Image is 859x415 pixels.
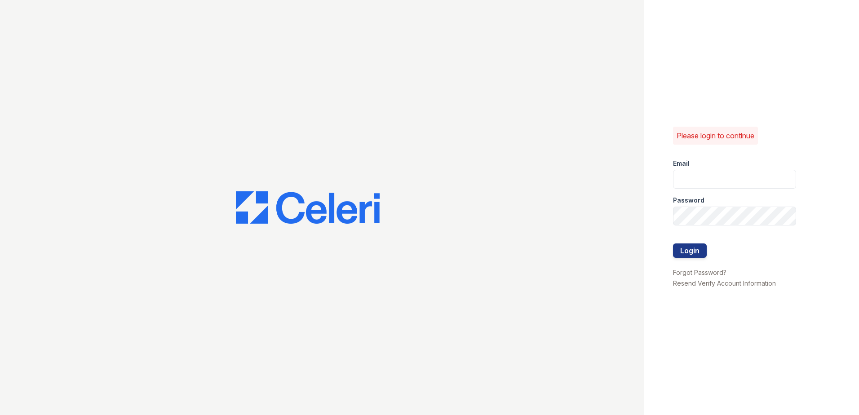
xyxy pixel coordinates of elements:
p: Please login to continue [677,130,754,141]
a: Resend Verify Account Information [673,279,776,287]
button: Login [673,243,707,258]
a: Forgot Password? [673,269,726,276]
img: CE_Logo_Blue-a8612792a0a2168367f1c8372b55b34899dd931a85d93a1a3d3e32e68fde9ad4.png [236,191,380,224]
label: Password [673,196,704,205]
label: Email [673,159,690,168]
